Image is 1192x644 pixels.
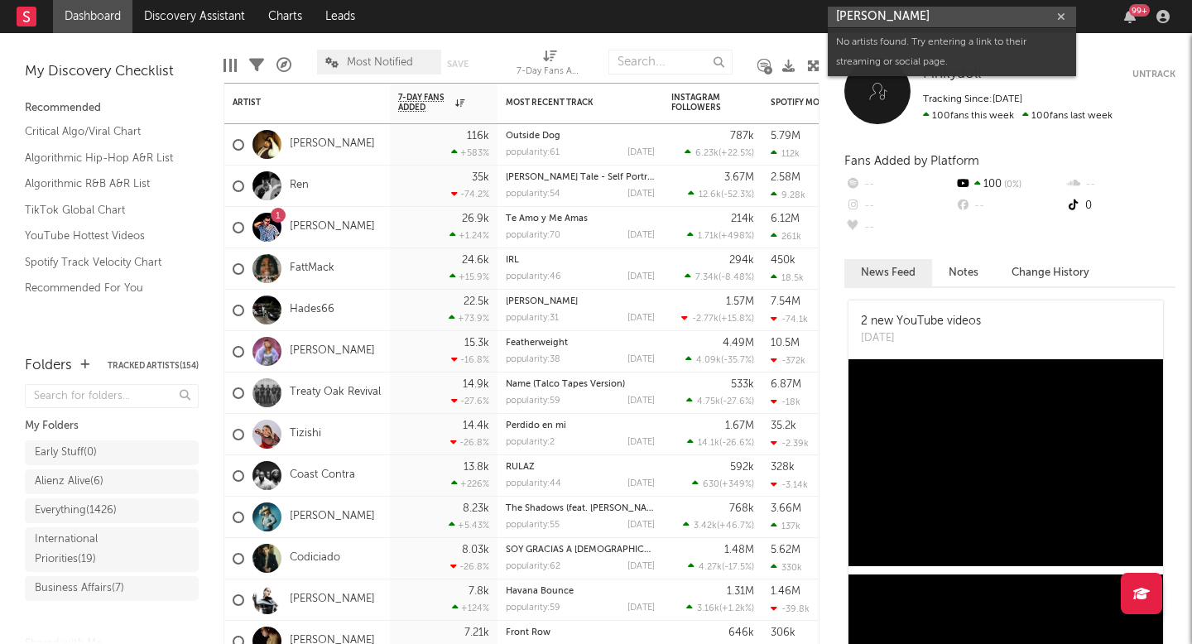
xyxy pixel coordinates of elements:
a: [PERSON_NAME] [290,137,375,151]
a: Spotify Track Velocity Chart [25,253,182,272]
div: [DATE] [627,148,655,157]
span: Fans Added by Platform [844,155,979,167]
div: +5.43 % [449,520,489,531]
div: -- [844,195,954,217]
div: Edit Columns [223,41,237,89]
a: [PERSON_NAME] [506,297,578,306]
span: 7-Day Fans Added [398,93,451,113]
div: [DATE] [627,272,655,281]
div: 22.5k [464,296,489,307]
div: ( ) [686,603,754,613]
button: Notes [932,259,995,286]
div: [DATE] [627,562,655,571]
div: Havana Bounce [506,587,655,596]
div: -74.2 % [451,189,489,199]
div: The Shadows (feat. Noah Cyrus) [506,504,655,513]
div: 14.9k [463,379,489,390]
span: +1.2k % [722,604,752,613]
div: [DATE] [627,603,655,613]
div: 1.67M [725,421,754,431]
a: Coast Contra [290,469,355,483]
div: 99 + [1129,4,1150,17]
span: +46.7 % [719,521,752,531]
div: ( ) [685,147,754,158]
div: 6.87M [771,379,801,390]
div: 1.31M [727,586,754,597]
div: 306k [771,627,795,638]
div: 112k [771,148,800,159]
div: 7.54M [771,296,800,307]
a: IRL [506,256,519,265]
div: My Folders [25,416,199,436]
span: 14.1k [698,439,719,448]
div: +15.9 % [449,272,489,282]
span: +498 % [721,232,752,241]
span: 1.71k [698,232,719,241]
div: -- [844,174,954,195]
a: Outside Dog [506,132,560,141]
div: -39.8k [771,603,810,614]
div: [DATE] [861,330,981,347]
div: 137k [771,521,800,531]
div: 7.8k [469,586,489,597]
a: Algorithmic R&B A&R List [25,175,182,193]
span: -17.5 % [724,563,752,572]
span: Tracking Since: [DATE] [923,94,1022,104]
div: popularity: 59 [506,396,560,406]
div: ( ) [692,478,754,489]
div: My Discovery Checklist [25,62,199,82]
div: 6.12M [771,214,800,224]
span: 12.6k [699,190,721,199]
div: -27.6 % [451,396,489,406]
span: 630 [703,480,719,489]
div: -- [1065,174,1175,195]
div: -- [844,217,954,238]
span: 6.23k [695,149,719,158]
div: popularity: 38 [506,355,560,364]
div: 646k [728,627,754,638]
div: popularity: 2 [506,438,555,447]
a: Perdido en mi [506,421,566,430]
div: Early Stuff ( 0 ) [35,443,97,463]
div: [DATE] [627,438,655,447]
div: Most Recent Track [506,98,630,108]
div: -372k [771,355,805,366]
a: [PERSON_NAME] Tale - Self Portrait [506,173,658,182]
div: 7-Day Fans Added (7-Day Fans Added) [517,41,583,89]
div: 3.67M [724,172,754,183]
div: SOY GRACIAS A DIOS [506,545,655,555]
a: International Priorities(19) [25,527,199,572]
div: ( ) [688,189,754,199]
div: -- [954,195,1065,217]
span: -27.6 % [723,397,752,406]
div: 100 [954,174,1065,195]
div: ( ) [686,396,754,406]
div: Artist [233,98,357,108]
div: popularity: 31 [506,314,559,323]
div: Name (Talco Tapes Version) [506,380,655,389]
div: 24.6k [462,255,489,266]
div: ( ) [685,354,754,365]
div: 787k [730,131,754,142]
span: 4.27k [699,563,722,572]
div: Business Affairs ( 7 ) [35,579,124,598]
div: No artists found. Try entering a link to their streaming or social page. [828,28,1076,76]
a: Alienz Alive(6) [25,469,199,494]
div: -2.39k [771,438,809,449]
div: Front Row [506,628,655,637]
div: ( ) [687,437,754,448]
div: 35k [472,172,489,183]
a: Everything(1426) [25,498,199,523]
a: YouTube Hottest Videos [25,227,182,245]
div: 13.8k [464,462,489,473]
div: 18.5k [771,272,804,283]
div: +124 % [452,603,489,613]
div: 0 [1065,195,1175,217]
span: 4.75k [697,397,720,406]
div: ( ) [685,272,754,282]
input: Search for folders... [25,384,199,408]
span: 0 % [1002,180,1021,190]
div: 8.03k [462,545,489,555]
div: 2.58M [771,172,800,183]
a: FattMack [290,262,334,276]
